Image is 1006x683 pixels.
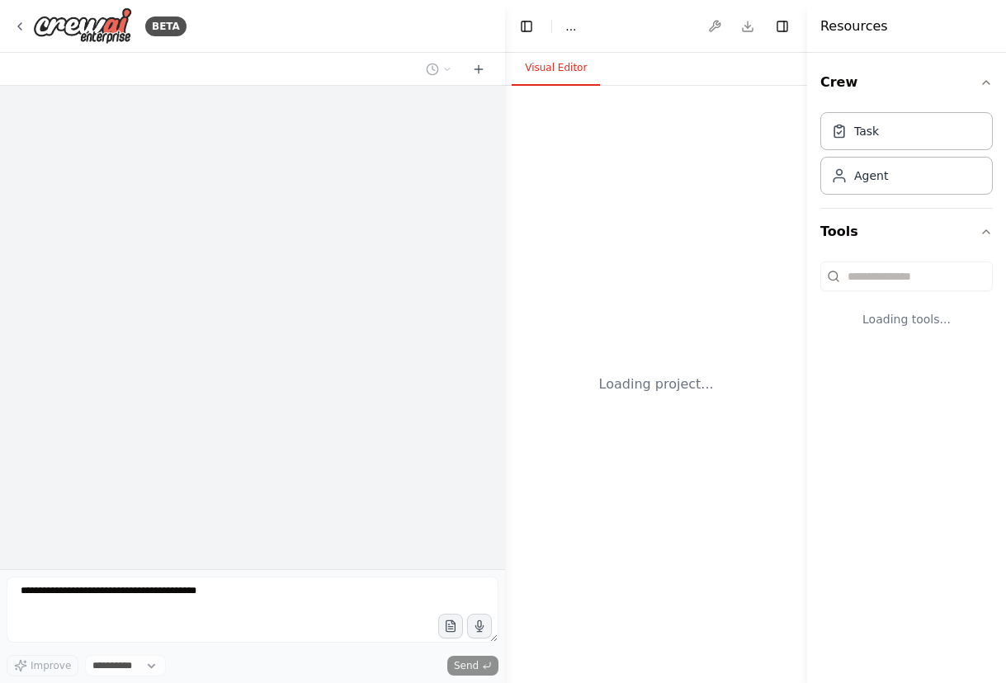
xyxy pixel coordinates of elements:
[33,7,132,45] img: Logo
[515,15,538,38] button: Hide left sidebar
[145,16,187,36] div: BETA
[465,59,492,79] button: Start a new chat
[820,106,993,208] div: Crew
[447,656,498,676] button: Send
[820,255,993,354] div: Tools
[467,614,492,638] button: Click to speak your automation idea
[7,655,78,676] button: Improve
[854,167,888,184] div: Agent
[599,374,714,394] div: Loading project...
[438,614,463,638] button: Upload files
[820,209,993,255] button: Tools
[820,298,993,341] div: Loading tools...
[771,15,794,38] button: Hide right sidebar
[854,123,879,139] div: Task
[565,18,576,35] span: ...
[454,659,479,672] span: Send
[565,18,576,35] nav: breadcrumb
[512,51,600,86] button: Visual Editor
[419,59,459,79] button: Switch to previous chat
[31,659,71,672] span: Improve
[820,16,888,36] h4: Resources
[820,59,993,106] button: Crew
